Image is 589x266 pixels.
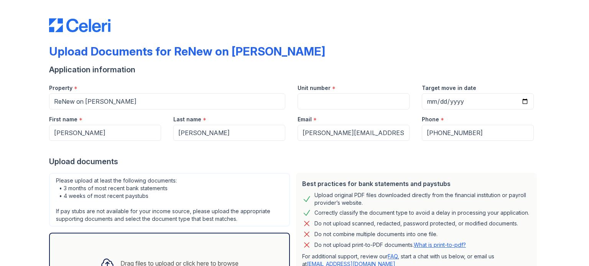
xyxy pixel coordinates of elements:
[173,116,201,123] label: Last name
[298,116,312,123] label: Email
[314,219,518,228] div: Do not upload scanned, redacted, password protected, or modified documents.
[49,84,72,92] label: Property
[49,44,325,58] div: Upload Documents for ReNew on [PERSON_NAME]
[314,191,531,207] div: Upload original PDF files downloaded directly from the financial institution or payroll provider’...
[302,179,531,188] div: Best practices for bank statements and paystubs
[314,241,466,249] p: Do not upload print-to-PDF documents.
[49,116,77,123] label: First name
[414,242,466,248] a: What is print-to-pdf?
[388,253,398,259] a: FAQ
[422,84,476,92] label: Target move in date
[49,64,540,75] div: Application information
[49,173,290,227] div: Please upload at least the following documents: • 3 months of most recent bank statements • 4 wee...
[49,156,540,167] div: Upload documents
[314,208,529,217] div: Correctly classify the document type to avoid a delay in processing your application.
[314,230,438,239] div: Do not combine multiple documents into one file.
[49,18,110,32] img: CE_Logo_Blue-a8612792a0a2168367f1c8372b55b34899dd931a85d93a1a3d3e32e68fde9ad4.png
[422,116,439,123] label: Phone
[298,84,331,92] label: Unit number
